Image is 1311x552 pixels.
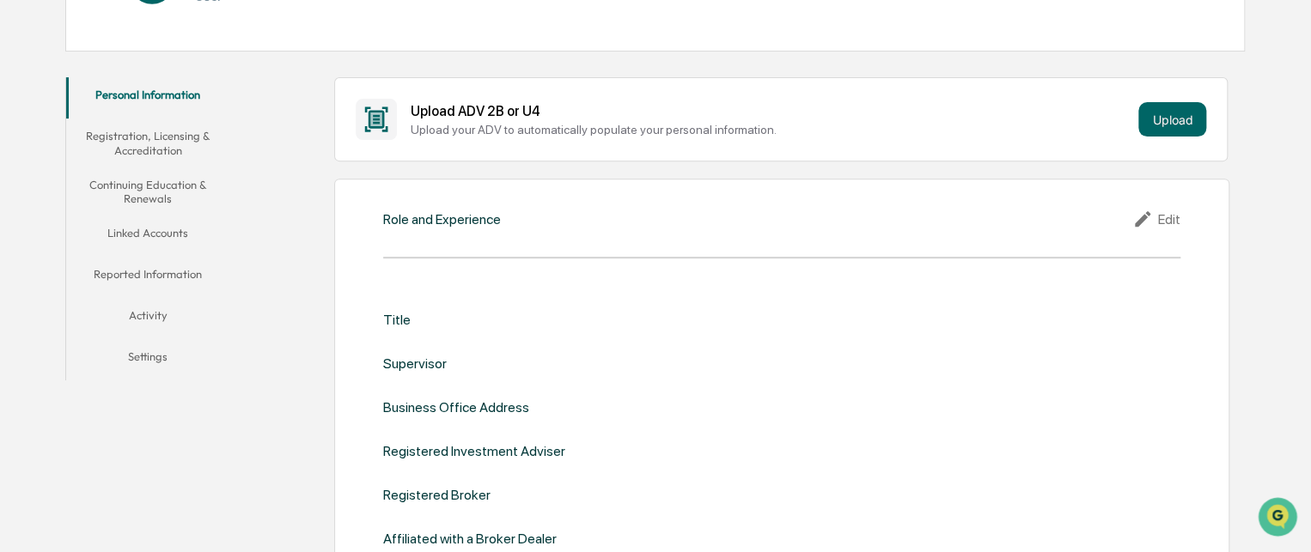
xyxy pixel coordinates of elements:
button: Start new chat [292,136,313,157]
div: Title [383,312,411,328]
div: Start new chat [58,131,282,149]
button: Activity [66,298,230,339]
button: Personal Information [66,77,230,118]
div: Registered Broker [383,487,491,503]
button: Linked Accounts [66,215,230,257]
button: Settings [66,339,230,380]
span: Preclearance [34,216,111,234]
button: Reported Information [66,257,230,298]
span: Data Lookup [34,249,108,266]
input: Clear [45,78,284,96]
span: Attestations [142,216,213,234]
div: Registered Investment Adviser [383,443,565,459]
div: Affiliated with a Broker Dealer [383,531,557,547]
a: 🔎Data Lookup [10,242,115,273]
div: Edit [1132,209,1180,229]
iframe: Open customer support [1256,495,1302,542]
div: 🗄️ [125,218,138,232]
img: 1746055101610-c473b297-6a78-478c-a979-82029cc54cd1 [17,131,48,162]
div: Upload your ADV to automatically populate your personal information. [411,123,1132,136]
button: Continuing Education & Renewals [66,167,230,216]
div: 🖐️ [17,218,31,232]
div: 🔎 [17,251,31,264]
div: secondary tabs example [66,77,230,380]
div: Supervisor [383,355,447,372]
a: 🖐️Preclearance [10,209,118,240]
div: Upload ADV 2B or U4 [411,103,1132,119]
button: Registration, Licensing & Accreditation [66,118,230,167]
a: 🗄️Attestations [118,209,220,240]
a: Powered byPylon [121,290,208,304]
div: We're available if you need us! [58,149,217,162]
span: Pylon [171,291,208,304]
button: Upload [1138,102,1206,136]
div: Role and Experience [383,211,501,227]
div: Business Office Address [383,399,529,416]
p: How can we help? [17,36,313,64]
